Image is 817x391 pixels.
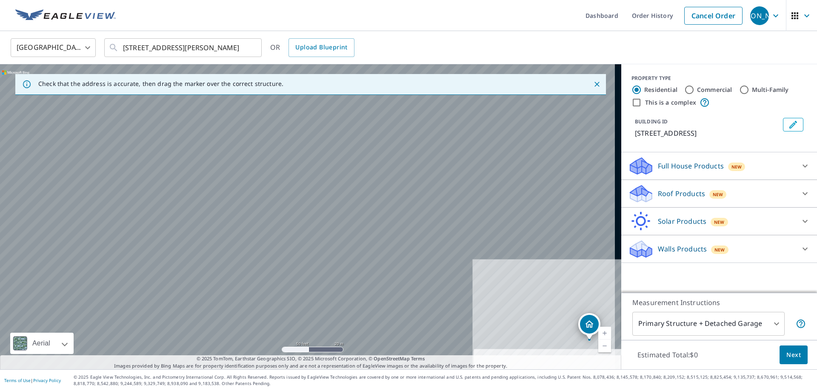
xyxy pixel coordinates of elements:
[752,86,789,94] label: Multi-Family
[598,340,611,352] a: Current Level 19, Zoom Out
[30,333,53,354] div: Aerial
[632,297,806,308] p: Measurement Instructions
[10,333,74,354] div: Aerial
[289,38,354,57] a: Upload Blueprint
[591,79,603,90] button: Close
[15,9,116,22] img: EV Logo
[74,374,813,387] p: © 2025 Eagle View Technologies, Inc. and Pictometry International Corp. All Rights Reserved. Repo...
[632,312,785,336] div: Primary Structure + Detached Garage
[750,6,769,25] div: [PERSON_NAME]
[631,74,807,82] div: PROPERTY TYPE
[197,355,425,362] span: © 2025 TomTom, Earthstar Geographics SIO, © 2025 Microsoft Corporation, ©
[631,345,705,364] p: Estimated Total: $0
[598,327,611,340] a: Current Level 19, Zoom In
[295,42,347,53] span: Upload Blueprint
[578,313,600,340] div: Dropped pin, building 1, Residential property, 130 Velwood Dr Redlands, CA 92374
[644,86,677,94] label: Residential
[4,378,61,383] p: |
[411,355,425,362] a: Terms
[658,188,705,199] p: Roof Products
[628,156,810,176] div: Full House ProductsNew
[11,36,96,60] div: [GEOGRAPHIC_DATA]
[713,191,723,198] span: New
[645,98,696,107] label: This is a complex
[33,377,61,383] a: Privacy Policy
[635,118,668,125] p: BUILDING ID
[714,219,725,225] span: New
[123,36,244,60] input: Search by address or latitude-longitude
[270,38,354,57] div: OR
[628,239,810,259] div: Walls ProductsNew
[697,86,732,94] label: Commercial
[374,355,409,362] a: OpenStreetMap
[796,319,806,329] span: Your report will include the primary structure and a detached garage if one exists.
[4,377,31,383] a: Terms of Use
[714,246,725,253] span: New
[628,183,810,204] div: Roof ProductsNew
[684,7,743,25] a: Cancel Order
[786,350,801,360] span: Next
[783,118,803,131] button: Edit building 1
[780,345,808,365] button: Next
[731,163,742,170] span: New
[635,128,780,138] p: [STREET_ADDRESS]
[658,244,707,254] p: Walls Products
[658,216,706,226] p: Solar Products
[628,211,810,231] div: Solar ProductsNew
[658,161,724,171] p: Full House Products
[38,80,283,88] p: Check that the address is accurate, then drag the marker over the correct structure.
